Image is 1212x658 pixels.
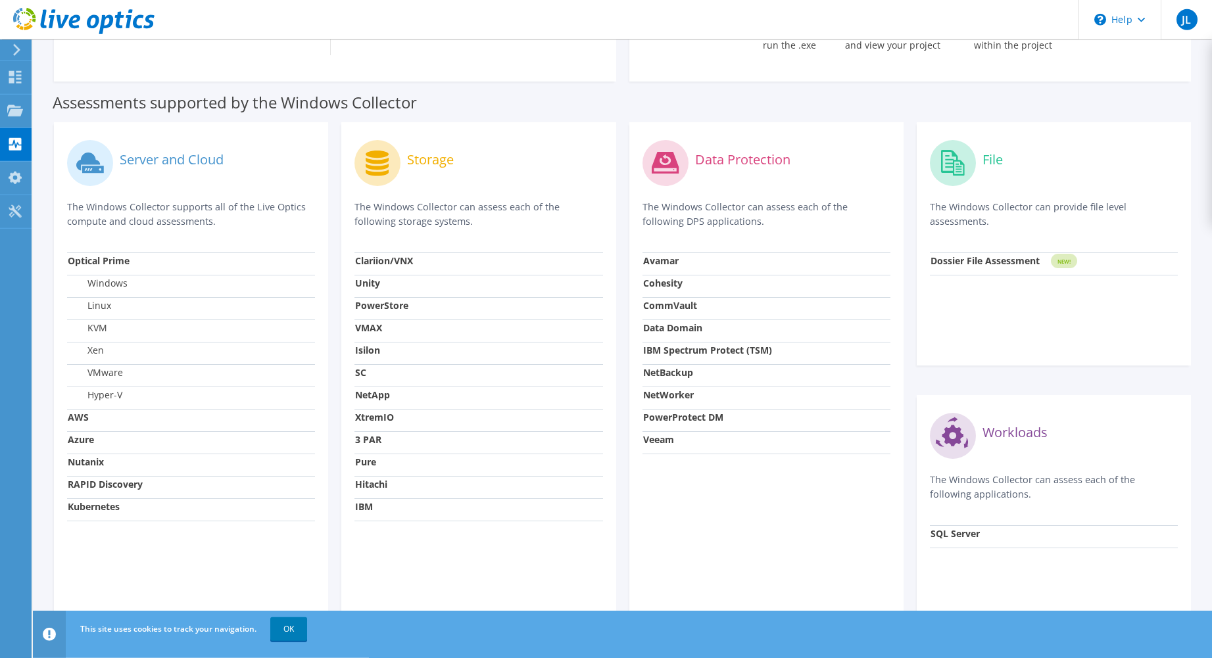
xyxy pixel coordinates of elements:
p: The Windows Collector can assess each of the following storage systems. [354,200,602,229]
label: Workloads [982,426,1048,439]
label: Server and Cloud [120,153,224,166]
strong: Cohesity [643,277,683,289]
strong: SQL Server [931,527,980,540]
label: Data Protection [695,153,790,166]
strong: Hitachi [355,478,387,490]
label: Storage [407,153,454,166]
svg: \n [1094,14,1106,26]
strong: Avamar [643,254,679,267]
strong: NetApp [355,388,390,401]
label: Assessments supported by the Windows Collector [53,96,417,109]
p: The Windows Collector can assess each of the following DPS applications. [642,200,890,229]
label: File [982,153,1003,166]
strong: CommVault [643,299,697,312]
strong: AWS [68,411,89,423]
strong: Dossier File Assessment [931,254,1040,267]
a: OK [270,617,307,641]
strong: Isilon [355,344,380,356]
strong: Optical Prime [68,254,130,267]
strong: Nutanix [68,456,104,468]
label: Windows [68,277,128,290]
strong: Azure [68,433,94,446]
p: The Windows Collector can provide file level assessments. [930,200,1178,229]
strong: PowerStore [355,299,408,312]
strong: NetWorker [643,388,694,401]
strong: Clariion/VNX [355,254,413,267]
label: Linux [68,299,111,312]
strong: Unity [355,277,380,289]
strong: PowerProtect DM [643,411,723,423]
strong: 3 PAR [355,433,381,446]
strong: Pure [355,456,376,468]
strong: VMAX [355,321,382,334]
tspan: NEW! [1057,258,1070,265]
span: This site uses cookies to track your navigation. [80,623,256,634]
p: The Windows Collector can assess each of the following applications. [930,473,1178,502]
strong: RAPID Discovery [68,478,143,490]
strong: Kubernetes [68,500,120,513]
strong: NetBackup [643,366,693,379]
strong: XtremIO [355,411,394,423]
label: KVM [68,321,107,335]
strong: IBM [355,500,373,513]
label: Xen [68,344,104,357]
p: The Windows Collector supports all of the Live Optics compute and cloud assessments. [67,200,315,229]
strong: Veeam [643,433,674,446]
label: Hyper-V [68,388,122,402]
label: VMware [68,366,123,379]
span: JL [1176,9,1198,30]
strong: IBM Spectrum Protect (TSM) [643,344,772,356]
strong: SC [355,366,366,379]
strong: Data Domain [643,321,702,334]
